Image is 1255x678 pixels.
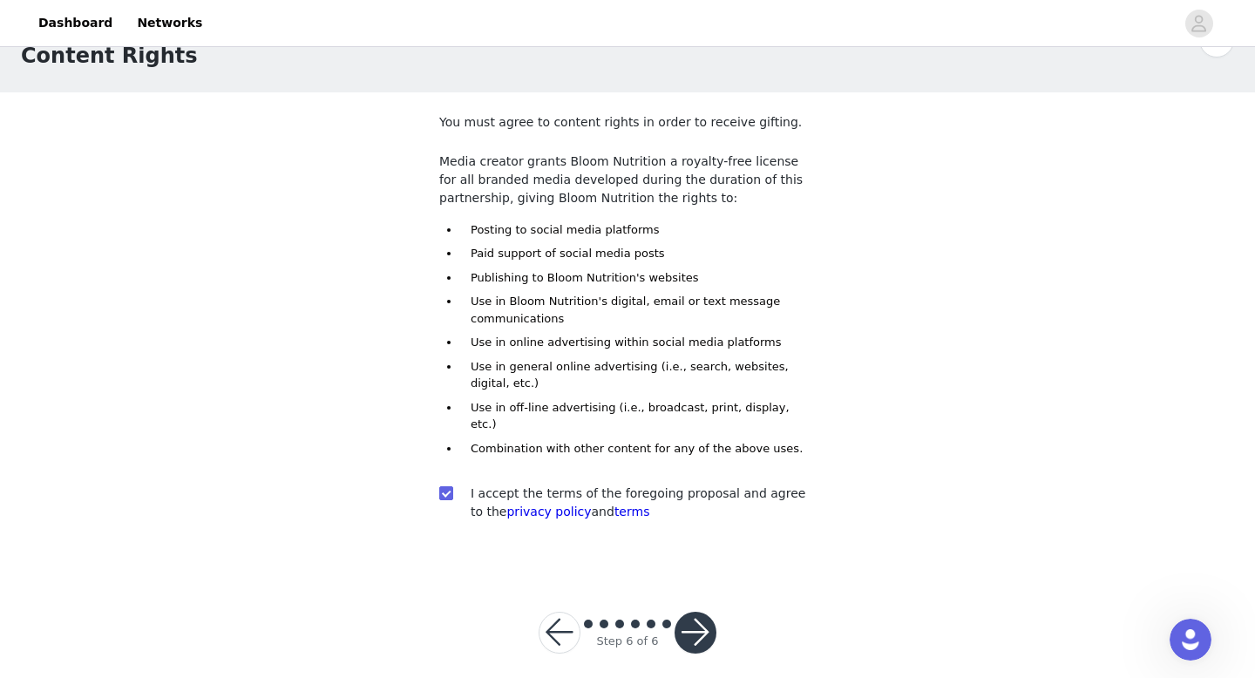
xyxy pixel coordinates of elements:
[460,293,816,327] li: Use in Bloom Nutrition's digital, email or text message communications
[1191,10,1207,37] div: avatar
[460,440,816,458] li: Combination with other content for any of the above uses.
[460,269,816,287] li: Publishing to Bloom Nutrition's websites
[21,40,198,71] h1: Content Rights
[460,334,816,351] li: Use in online advertising within social media platforms
[506,505,591,519] a: privacy policy
[1170,619,1211,661] iframe: Intercom live chat
[614,505,650,519] a: terms
[439,153,816,207] p: Media creator grants Bloom Nutrition a royalty-free license for all branded media developed durin...
[126,3,213,43] a: Networks
[460,358,816,392] li: Use in general online advertising (i.e., search, websites, digital, etc.)
[460,245,816,262] li: Paid support of social media posts
[471,486,805,519] span: I accept the terms of the foregoing proposal and agree to the and
[28,3,123,43] a: Dashboard
[460,221,816,239] li: Posting to social media platforms
[439,113,816,132] p: You must agree to content rights in order to receive gifting.
[596,633,658,650] div: Step 6 of 6
[460,399,816,433] li: Use in off-line advertising (i.e., broadcast, print, display, etc.)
